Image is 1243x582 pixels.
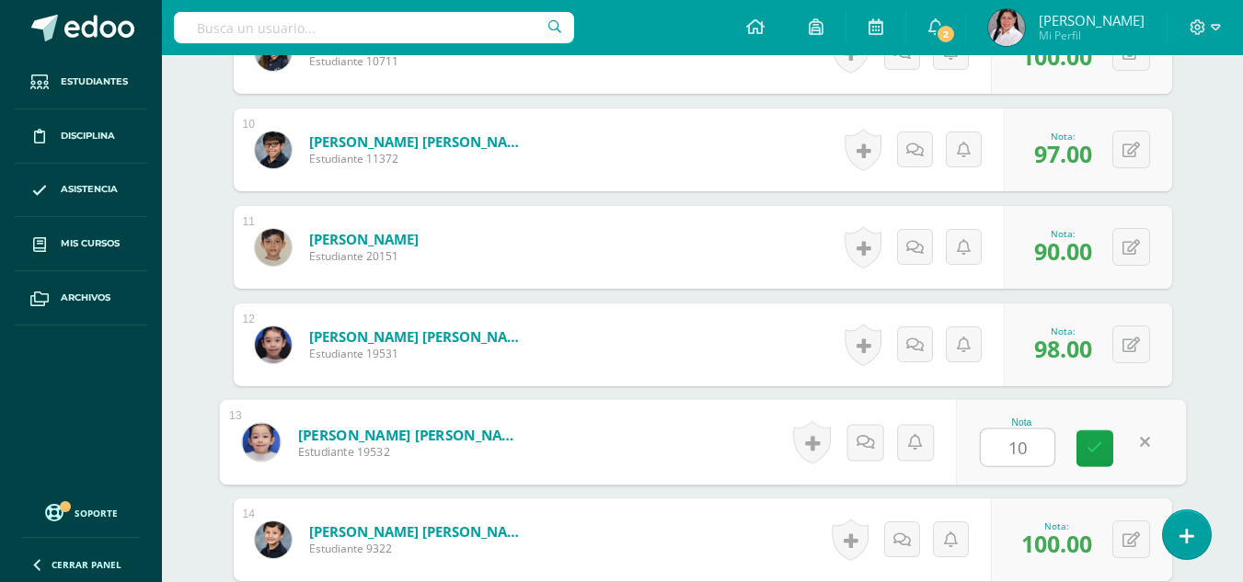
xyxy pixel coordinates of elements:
[15,109,147,164] a: Disciplina
[297,425,524,444] a: [PERSON_NAME] [PERSON_NAME]
[309,248,419,264] span: Estudiante 20151
[61,236,120,251] span: Mis cursos
[1034,333,1092,364] span: 98.00
[255,521,292,558] img: ee46e76169e1a311dfa2b0ce2d39e1b5.png
[1034,227,1092,240] div: Nota:
[1034,130,1092,143] div: Nota:
[309,327,530,346] a: [PERSON_NAME] [PERSON_NAME]
[309,230,419,248] a: [PERSON_NAME]
[981,429,1054,466] input: 0-100.0
[1021,519,1092,532] div: Nota:
[309,132,530,151] a: [PERSON_NAME] [PERSON_NAME]
[52,558,121,571] span: Cerrar panel
[1034,325,1092,337] div: Nota:
[1021,528,1092,559] span: 100.00
[255,326,292,363] img: 74392dec310a0e21026bb6588cd9643a.png
[309,151,530,166] span: Estudiante 11372
[61,182,118,197] span: Asistencia
[309,346,530,361] span: Estudiante 19531
[15,217,147,271] a: Mis cursos
[61,74,128,89] span: Estudiantes
[309,522,530,541] a: [PERSON_NAME] [PERSON_NAME]
[61,291,110,305] span: Archivos
[61,129,115,143] span: Disciplina
[15,164,147,218] a: Asistencia
[255,131,292,168] img: 1796c749bc8bb5405875f9d04b5414f2.png
[1021,40,1092,72] span: 100.00
[15,55,147,109] a: Estudiantes
[309,541,530,556] span: Estudiante 9322
[1034,235,1092,267] span: 90.00
[1039,11,1145,29] span: [PERSON_NAME]
[297,444,524,461] span: Estudiante 19532
[75,507,118,519] span: Soporte
[980,417,1064,428] div: Nota
[1034,138,1092,169] span: 97.00
[936,24,956,44] span: 2
[174,12,574,43] input: Busca un usuario...
[255,229,292,266] img: 3595ce80d7f50589a8ff1e0f81a3ecae.png
[309,53,419,69] span: Estudiante 10711
[15,271,147,325] a: Archivos
[988,9,1025,46] img: 8913a5ad6e113651d596bf9bf807ce8d.png
[22,499,140,524] a: Soporte
[242,423,280,461] img: df2b8e6a169b0a862d765e8e3f40f459.png
[1039,28,1145,43] span: Mi Perfil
